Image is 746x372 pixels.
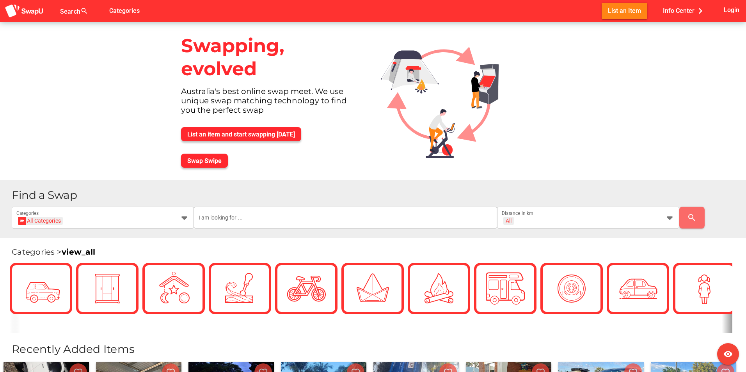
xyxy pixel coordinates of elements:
input: I am looking for ... [199,207,493,229]
a: view_all [62,247,95,257]
img: aSD8y5uGLpzPJLYTcYcjNu3laj1c05W5KWf0Ds+Za8uybjssssuu+yyyy677LKX2n+PWMSDJ9a87AAAAABJRU5ErkJggg== [5,4,44,18]
i: chevron_right [694,5,706,17]
div: Australia's best online swap meet. We use unique swap matching technology to find you the perfect... [175,87,368,121]
div: All Categories [20,217,61,225]
div: Swapping, evolved [175,28,368,87]
img: Graphic.svg [375,22,518,167]
span: Categories > [12,247,95,257]
i: false [98,6,107,16]
button: Login [722,3,741,17]
button: Categories [103,3,146,19]
button: Info Center [657,3,712,19]
span: List an Item [608,5,641,16]
span: Swap Swipe [187,157,222,165]
span: Categories [109,4,140,17]
h1: Find a Swap [12,190,740,201]
i: search [687,213,696,222]
button: Swap Swipe [181,154,228,168]
div: All [506,217,512,224]
span: List an item and start swapping [DATE] [187,131,295,138]
span: Recently Added Items [12,342,135,356]
i: visibility [723,349,733,359]
span: Login [724,5,739,15]
a: Categories [103,7,146,14]
button: List an item and start swapping [DATE] [181,127,301,141]
span: Info Center [663,4,706,17]
button: List an Item [602,3,647,19]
